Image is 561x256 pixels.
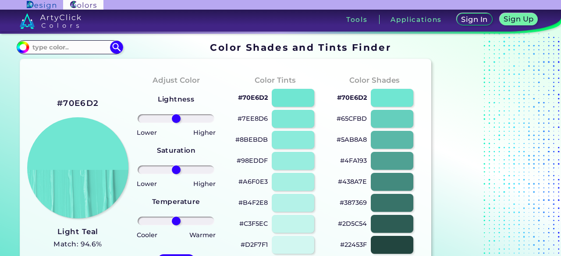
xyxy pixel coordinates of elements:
a: Sign Up [501,14,536,25]
p: #7EE8D6 [238,113,268,124]
p: #70E6D2 [337,92,367,103]
p: Higher [193,127,216,138]
a: Light Teal Match: 94.6% [53,225,102,250]
p: #C3F5EC [239,218,268,229]
h5: Sign Up [505,16,533,22]
strong: Saturation [157,146,196,154]
h5: Match: 94.6% [53,238,102,250]
p: #B4F2E8 [238,197,268,208]
p: #8BEBDB [235,134,268,145]
p: Lower [137,179,157,189]
h3: Light Teal [53,227,102,237]
p: #5AB8A8 [337,134,367,145]
p: Higher [193,179,216,189]
p: #70E6D2 [238,92,268,103]
p: Cooler [137,230,157,240]
p: #438A7E [338,176,367,187]
img: logo_artyclick_colors_white.svg [20,13,82,29]
p: Lower [137,127,157,138]
input: type color.. [29,41,110,53]
strong: Temperature [152,197,200,206]
p: #2D5C54 [338,218,367,229]
h1: Color Shades and Tints Finder [210,41,391,54]
p: #22453F [340,239,367,250]
img: paint_stamp_2_half.png [27,117,128,218]
h4: Color Shades [349,74,400,87]
img: ArtyClick Design logo [27,1,56,9]
p: #98EDDF [237,155,268,166]
p: #A6F0E3 [238,176,268,187]
strong: Lightness [158,95,194,103]
img: icon search [110,41,123,54]
a: Sign In [458,14,491,25]
p: #D2F7F1 [241,239,268,250]
p: #387369 [340,197,367,208]
h3: Tools [346,16,368,23]
p: Warmer [189,230,216,240]
h4: Adjust Color [153,74,200,87]
h2: #70E6D2 [57,98,99,109]
h4: Color Tints [255,74,296,87]
p: #65CFBD [337,113,367,124]
h3: Applications [391,16,442,23]
h5: Sign In [462,16,486,23]
p: #4FA193 [340,155,367,166]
